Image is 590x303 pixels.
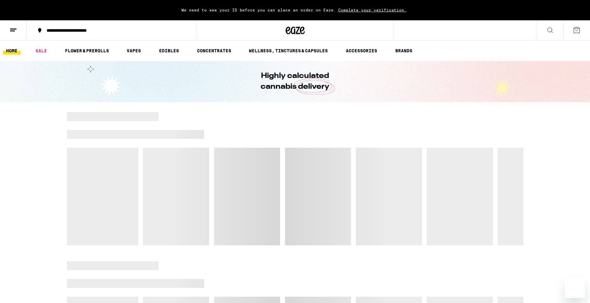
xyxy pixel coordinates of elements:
a: VAPES [124,47,144,55]
h1: Highly calculated cannabis delivery [243,71,347,92]
a: HOME [3,47,21,55]
span: We need to see your ID before you can place an order on Eaze. [181,8,336,12]
iframe: Button to launch messaging window [565,278,585,298]
a: FLOWER & PREROLLS [62,47,112,55]
a: BRANDS [392,47,416,55]
a: ACCESSORIES [343,47,380,55]
a: EDIBLES [156,47,182,55]
span: Complete your verification. [336,8,409,12]
a: WELLNESS, TINCTURES & CAPSULES [246,47,331,55]
a: SALE [32,47,50,55]
a: CONCENTRATES [194,47,234,55]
